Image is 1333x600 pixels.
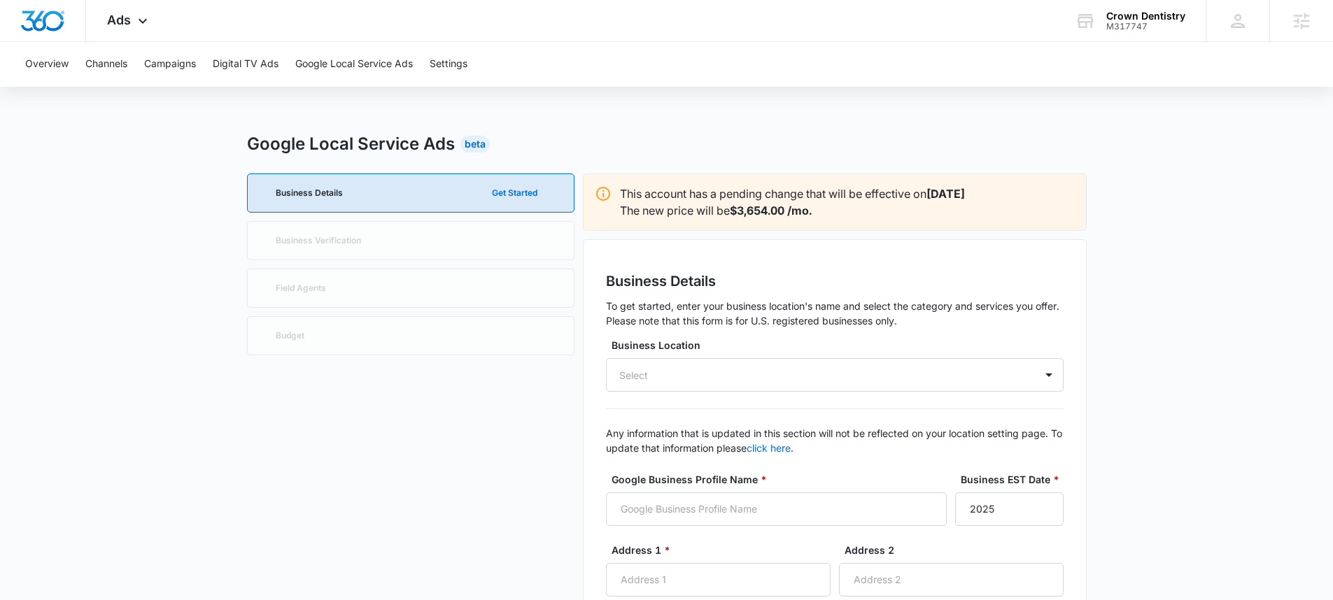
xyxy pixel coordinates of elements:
a: click here [747,442,791,454]
p: Business Details [276,189,343,197]
label: Google Business Profile Name [612,472,952,487]
h2: Business Details [606,271,1064,292]
a: Business DetailsGet Started [247,173,574,213]
button: Overview [25,42,69,87]
div: Beta [460,136,490,152]
div: Select [619,368,648,383]
button: Digital TV Ads [213,42,278,87]
label: Business Location [612,338,1069,352]
strong: $3,654.00 /mo. [730,203,812,217]
button: Channels [85,42,127,87]
input: YYYY [955,492,1064,526]
p: Any information that is updated in this section will not be reflected on your location setting pa... [606,426,1064,455]
button: Campaigns [144,42,196,87]
button: Google Local Service Ads [295,42,413,87]
p: This account has a pending change that will be effective on [620,185,1075,202]
button: Settings [430,42,467,87]
label: Address 1 [612,543,836,557]
span: Ads [107,13,131,27]
button: Get Started [478,176,551,210]
input: Google Business Profile Name [606,492,947,526]
div: account id [1106,22,1185,31]
h2: Google Local Service Ads [247,131,455,157]
label: Business EST Date [961,472,1069,487]
input: Address 1 [606,563,831,597]
input: Address 2 [839,563,1064,597]
strong: [DATE] [926,187,965,201]
div: account name [1106,10,1185,22]
p: The new price will be [620,202,812,219]
p: To get started, enter your business location's name and select the category and services you offe... [606,299,1064,328]
label: Address 2 [845,543,1069,557]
